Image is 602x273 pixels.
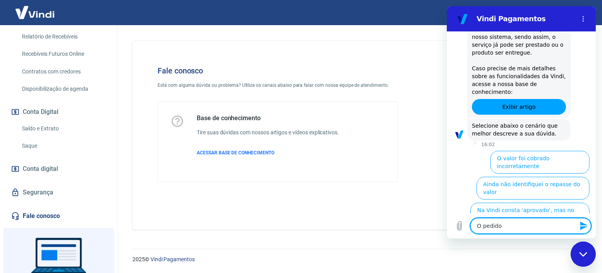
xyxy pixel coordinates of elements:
a: ACESSAR BASE DE CONHECIMENTO [197,149,339,156]
img: Vindi [9,0,60,24]
a: Saldo e Extrato [19,121,108,137]
a: Segurança [9,184,108,201]
a: Saque [19,138,108,154]
span: Conta digital [23,163,58,174]
a: Contratos com credores [19,64,108,80]
iframe: Botão para abrir a janela de mensagens, conversa em andamento [571,242,596,267]
p: 2025 © [132,255,583,264]
h4: Fale conosco [158,66,398,75]
span: ACESSAR BASE DE CONHECIMENTO [197,150,274,156]
button: Sair [564,5,593,20]
h5: Base de conhecimento [197,114,339,122]
a: Vindi Pagamentos [150,256,195,262]
button: Conta Digital [9,103,108,121]
a: Recebíveis Futuros Online [19,46,108,62]
h6: Tire suas dúvidas com nossos artigos e vídeos explicativos. [197,128,339,137]
p: Está com alguma dúvida ou problema? Utilize os canais abaixo para falar com nossa equipe de atend... [158,82,398,89]
a: Fale conosco [9,207,108,225]
iframe: Janela de mensagens [447,6,596,238]
img: Fale conosco [431,53,550,158]
a: Disponibilização de agenda [19,81,108,97]
a: Relatório de Recebíveis [19,29,108,45]
a: Conta digital [9,160,108,178]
